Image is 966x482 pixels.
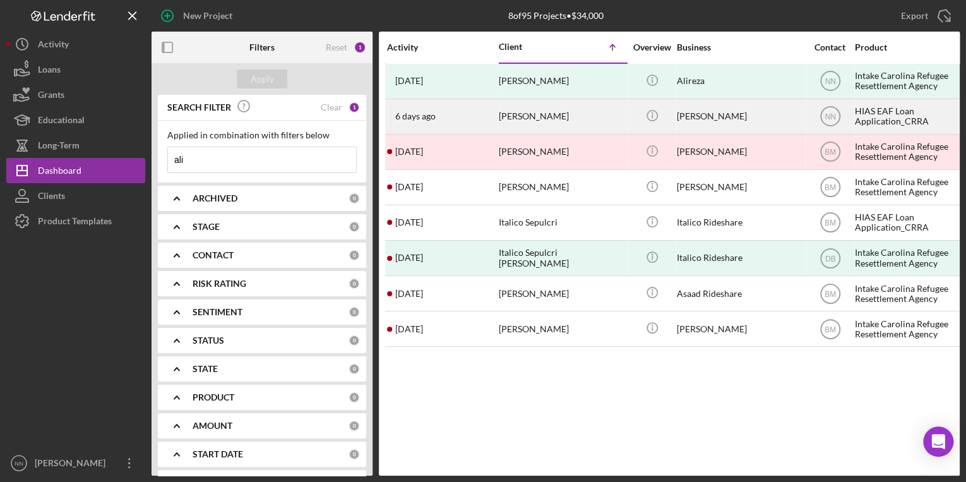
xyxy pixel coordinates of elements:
div: [PERSON_NAME] [677,100,803,133]
time: 2024-06-27 18:08 [395,289,423,299]
b: ARCHIVED [193,193,237,203]
div: [PERSON_NAME] [499,64,625,98]
button: Clients [6,183,145,208]
div: 0 [349,306,360,318]
div: Apply [251,69,274,88]
div: Export [901,3,928,28]
time: 2025-08-13 16:56 [395,111,436,121]
b: PRODUCT [193,392,234,402]
b: AMOUNT [193,421,232,431]
button: Apply [237,69,287,88]
text: BM [825,148,836,157]
div: Italico Sepulcri [PERSON_NAME] [499,241,625,275]
div: [PERSON_NAME] [677,135,803,169]
div: Product Templates [38,208,112,237]
div: Overview [628,42,676,52]
text: BM [825,289,836,298]
text: NN [825,112,835,121]
button: Grants [6,82,145,107]
div: Long-Term [38,133,80,161]
div: Dashboard [38,158,81,186]
button: Dashboard [6,158,145,183]
button: Export [888,3,960,28]
text: BM [825,325,836,334]
time: 2025-06-25 15:10 [395,253,423,263]
b: SENTIMENT [193,307,242,317]
div: Italico Rideshare [677,241,803,275]
div: [PERSON_NAME] [677,171,803,204]
div: 0 [349,221,360,232]
b: RISK RATING [193,279,246,289]
button: Educational [6,107,145,133]
text: NN [15,460,23,467]
div: [PERSON_NAME] [677,312,803,346]
div: 0 [349,193,360,204]
div: [PERSON_NAME] [32,450,114,479]
div: Applied in combination with filters below [167,130,357,140]
div: Grants [38,82,64,111]
div: Clear [321,102,342,112]
text: NN [825,77,835,86]
b: STATE [193,364,218,374]
div: Asaad Rideshare [677,277,803,310]
div: 1 [349,102,360,113]
div: Activity [38,32,69,60]
b: Filters [249,42,275,52]
div: 1 [354,41,366,54]
text: DB [825,254,835,263]
div: 0 [349,449,360,460]
div: 8 of 95 Projects • $34,000 [508,11,604,21]
b: START DATE [193,449,243,459]
div: 0 [349,392,360,403]
b: SEARCH FILTER [167,102,231,112]
time: 2025-01-13 19:02 [395,147,423,157]
b: STATUS [193,335,224,346]
div: Client [499,42,562,52]
div: 0 [349,363,360,375]
div: Italico Sepulcri [499,206,625,239]
text: BM [825,183,836,192]
button: NN[PERSON_NAME] [6,450,145,476]
time: 2025-08-02 02:09 [395,76,423,86]
button: Loans [6,57,145,82]
time: 2025-05-01 16:24 [395,217,423,227]
div: Business [677,42,803,52]
button: Long-Term [6,133,145,158]
div: Clients [38,183,65,212]
div: 0 [349,420,360,431]
text: BM [825,219,836,227]
div: Alireza [677,64,803,98]
div: [PERSON_NAME] [499,312,625,346]
div: 0 [349,335,360,346]
div: Italico Rideshare [677,206,803,239]
div: New Project [183,3,232,28]
div: Contact [806,42,854,52]
div: 0 [349,278,360,289]
button: New Project [152,3,245,28]
button: Product Templates [6,208,145,234]
b: STAGE [193,222,220,232]
div: [PERSON_NAME] [499,135,625,169]
button: Activity [6,32,145,57]
div: [PERSON_NAME] [499,171,625,204]
div: Open Intercom Messenger [923,426,953,457]
div: Loans [38,57,61,85]
div: Activity [387,42,498,52]
b: CONTACT [193,250,234,260]
div: Reset [326,42,347,52]
div: [PERSON_NAME] [499,100,625,133]
time: 2024-01-17 16:21 [395,182,423,192]
time: 2024-06-26 18:21 [395,324,423,334]
div: [PERSON_NAME] [499,277,625,310]
div: Educational [38,107,85,136]
div: 0 [349,250,360,261]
